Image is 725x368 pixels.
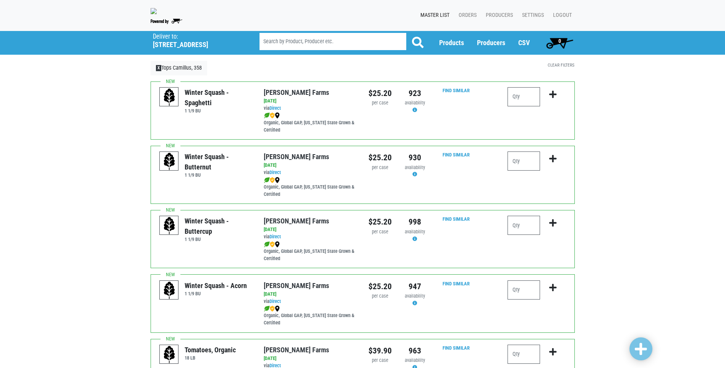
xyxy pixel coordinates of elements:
div: per case [368,293,392,300]
a: Master List [414,8,453,23]
img: safety-e55c860ca8c00a9c171001a62a92dabd.png [270,241,275,248]
img: placeholder-variety-43d6402dacf2d531de610a020419775a.svg [160,345,179,364]
div: Organic, Global GAP, [US_STATE] State Grown & Certified [264,176,357,198]
h6: 1 1/9 BU [185,291,247,296]
div: $39.90 [368,345,392,357]
span: availability [405,357,425,363]
a: Products [439,39,464,47]
h6: 1 1/9 BU [185,172,252,178]
div: per case [368,99,392,107]
img: placeholder-variety-43d6402dacf2d531de610a020419775a.svg [160,88,179,107]
div: per case [368,228,392,236]
div: via [264,298,357,305]
img: leaf-e5c59151409436ccce96b2ca1b28e03c.png [264,241,270,248]
div: Tomatoes, Organic [185,345,236,355]
span: availability [405,100,425,106]
h5: [STREET_ADDRESS] [153,41,240,49]
a: Find Similar [443,281,470,287]
img: safety-e55c860ca8c00a9c171001a62a92dabd.png [270,112,275,119]
input: Search by Product, Producer etc. [260,33,406,50]
div: 923 [403,87,427,99]
a: XTops Camillus, 358 [151,61,208,75]
div: Winter Squash - Acorn [185,280,247,291]
input: Qty [508,280,540,300]
span: availability [405,293,425,299]
div: via [264,233,357,241]
a: Settings [516,8,547,23]
img: safety-e55c860ca8c00a9c171001a62a92dabd.png [270,306,275,312]
div: 947 [403,280,427,293]
span: Tops Camillus, 358 (5335 W Genesee St, Camillus, NY 13031, USA) [153,31,246,49]
div: 963 [403,345,427,357]
div: 930 [403,151,427,164]
h6: 1 1/9 BU [185,108,252,114]
img: placeholder-variety-43d6402dacf2d531de610a020419775a.svg [160,216,179,235]
p: Deliver to: [153,33,240,41]
div: Organic, Global GAP, [US_STATE] State Grown & Certified [264,112,357,134]
a: Direct [269,105,281,111]
div: [DATE] [264,162,357,169]
img: leaf-e5c59151409436ccce96b2ca1b28e03c.png [264,112,270,119]
a: 0 [543,35,577,50]
input: Qty [508,345,540,364]
a: [PERSON_NAME] Farms [264,153,329,161]
div: [DATE] [264,291,357,298]
img: leaf-e5c59151409436ccce96b2ca1b28e03c.png [264,177,270,183]
span: 0 [558,38,561,44]
a: Orders [453,8,480,23]
img: 279edf242af8f9d49a69d9d2afa010fb.png [151,8,157,14]
a: Find Similar [443,88,470,93]
a: [PERSON_NAME] Farms [264,88,329,96]
a: Direct [269,234,281,239]
a: Find Similar [443,216,470,222]
a: [PERSON_NAME] Farms [264,346,329,354]
div: $25.20 [368,151,392,164]
div: Organic, Global GAP, [US_STATE] State Grown & Certified [264,305,357,327]
a: Direct [269,298,281,304]
a: [PERSON_NAME] Farms [264,282,329,290]
h6: 18 LB [185,355,236,361]
div: [DATE] [264,226,357,233]
img: placeholder-variety-43d6402dacf2d531de610a020419775a.svg [160,281,179,300]
h6: 1 1/9 BU [185,236,252,242]
div: Winter Squash - Spaghetti [185,87,252,108]
div: [DATE] [264,355,357,362]
a: [PERSON_NAME] Farms [264,217,329,225]
span: availability [405,229,425,234]
img: Powered by Big Wheelbarrow [151,19,182,24]
a: Producers [480,8,516,23]
img: placeholder-variety-43d6402dacf2d531de610a020419775a.svg [160,152,179,171]
div: [DATE] [264,98,357,105]
a: Clear Filters [548,62,574,68]
img: safety-e55c860ca8c00a9c171001a62a92dabd.png [270,177,275,183]
div: Organic, Global GAP, [US_STATE] State Grown & Certified [264,241,357,262]
input: Qty [508,151,540,171]
input: Qty [508,216,540,235]
a: CSV [518,39,530,47]
img: map_marker-0e94453035b3232a4d21701695807de9.png [275,241,280,248]
div: via [264,169,357,176]
a: Producers [477,39,505,47]
img: map_marker-0e94453035b3232a4d21701695807de9.png [275,177,280,183]
a: Find Similar [443,345,470,351]
img: map_marker-0e94453035b3232a4d21701695807de9.png [275,112,280,119]
a: Logout [547,8,575,23]
a: Find Similar [443,152,470,158]
div: per case [368,357,392,364]
div: Winter Squash - Butternut [185,151,252,172]
div: per case [368,164,392,171]
img: map_marker-0e94453035b3232a4d21701695807de9.png [275,306,280,312]
div: $25.20 [368,87,392,99]
input: Qty [508,87,540,106]
span: X [156,65,162,71]
div: 998 [403,216,427,228]
span: availability [405,164,425,170]
div: $25.20 [368,280,392,293]
a: Direct [269,169,281,175]
div: via [264,105,357,112]
div: Winter Squash - Buttercup [185,216,252,236]
img: leaf-e5c59151409436ccce96b2ca1b28e03c.png [264,306,270,312]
